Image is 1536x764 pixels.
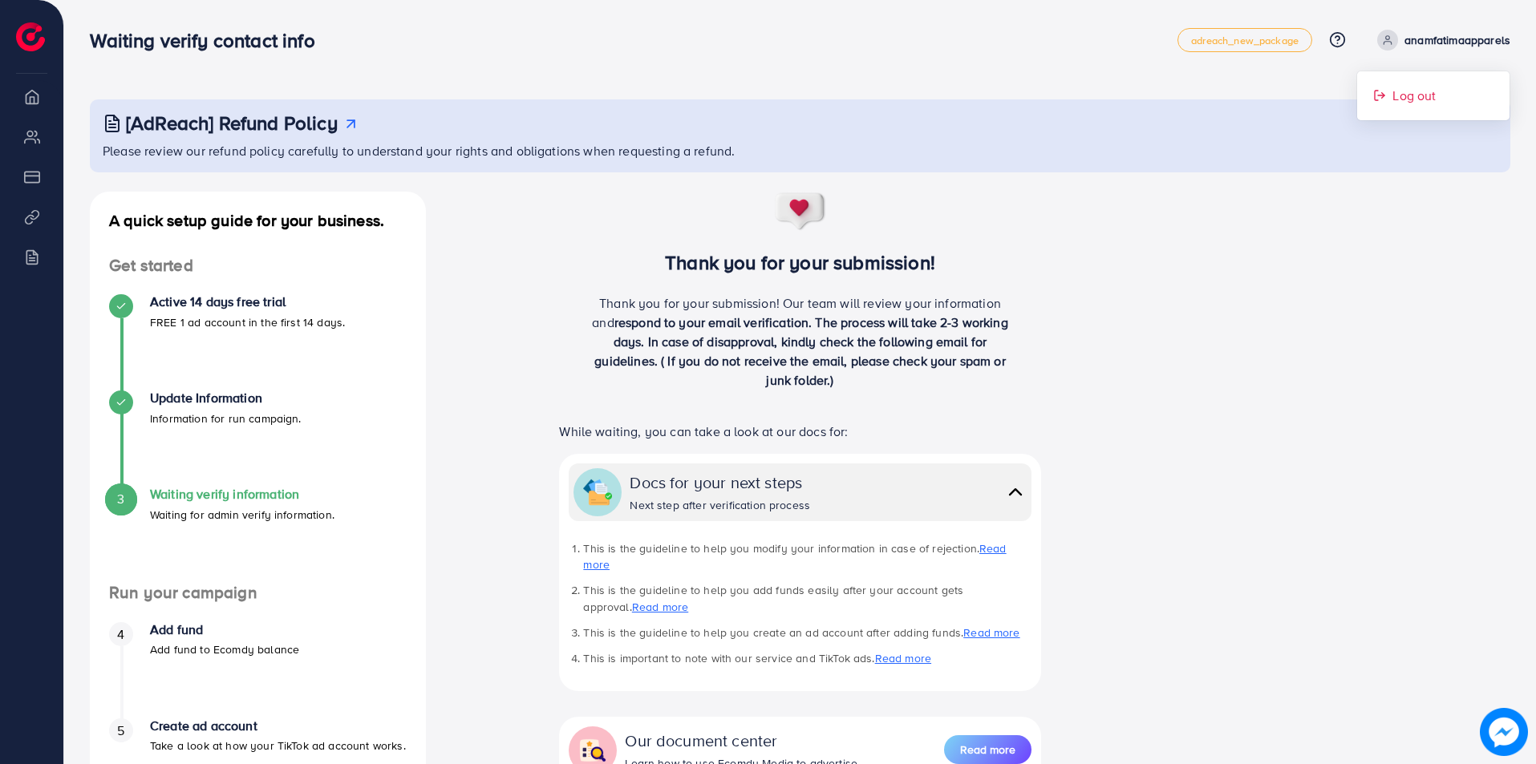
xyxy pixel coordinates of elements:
ul: anamfatimaapparels [1356,71,1510,121]
p: Waiting for admin verify information. [150,505,334,524]
li: This is the guideline to help you create an ad account after adding funds. [583,625,1031,641]
h3: [AdReach] Refund Policy [126,111,338,135]
li: Active 14 days free trial [90,294,426,390]
span: 5 [117,722,124,740]
h4: Create ad account [150,718,406,734]
img: success [774,192,827,232]
span: adreach_new_package [1191,35,1299,46]
li: This is important to note with our service and TikTok ads. [583,650,1031,666]
p: anamfatimaapparels [1404,30,1510,50]
button: Read more [944,735,1031,764]
h3: Thank you for your submission! [533,251,1068,274]
span: 4 [117,625,124,644]
a: Read more [632,599,688,615]
h4: Waiting verify information [150,487,334,502]
p: While waiting, you can take a look at our docs for: [559,422,1040,441]
h4: Active 14 days free trial [150,294,345,309]
a: Read more [963,625,1019,641]
li: Add fund [90,622,426,718]
h4: Get started [90,256,426,276]
img: collapse [583,478,612,507]
img: image [1481,709,1527,755]
span: respond to your email verification. The process will take 2-3 working days. In case of disapprova... [594,313,1008,389]
h4: A quick setup guide for your business. [90,211,426,230]
li: Waiting verify information [90,487,426,583]
span: 3 [117,490,124,508]
p: Add fund to Ecomdy balance [150,640,299,659]
h4: Add fund [150,622,299,637]
p: Please review our refund policy carefully to understand your rights and obligations when requesti... [103,141,1501,160]
li: This is the guideline to help you add funds easily after your account gets approval. [583,582,1031,615]
div: Next step after verification process [630,497,810,513]
h4: Update Information [150,390,302,406]
span: Log out [1392,86,1436,105]
p: Information for run campaign. [150,409,302,428]
h4: Run your campaign [90,583,426,603]
p: FREE 1 ad account in the first 14 days. [150,313,345,332]
h3: Waiting verify contact info [90,29,327,52]
li: This is the guideline to help you modify your information in case of rejection. [583,540,1031,573]
span: Read more [960,742,1015,758]
img: collapse [1004,480,1027,503]
a: Read more [583,540,1006,572]
li: Update Information [90,390,426,487]
div: Docs for your next steps [630,471,810,494]
p: Thank you for your submission! Our team will review your information and [586,293,1015,390]
img: logo [16,22,45,51]
a: adreach_new_package [1177,28,1312,52]
a: Read more [875,650,931,666]
div: Our document center [625,729,868,752]
p: Take a look at how your TikTok ad account works. [150,736,406,755]
a: anamfatimaapparels [1371,30,1510,51]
